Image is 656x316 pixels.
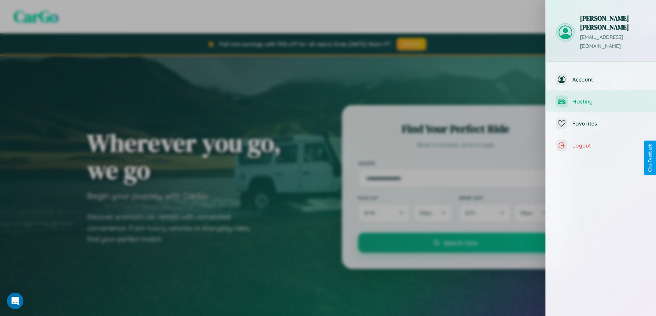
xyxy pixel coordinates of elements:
div: Open Intercom Messenger [7,293,23,309]
h3: [PERSON_NAME] [PERSON_NAME] [580,14,646,32]
button: Favorites [546,112,656,134]
span: Logout [572,142,646,149]
span: Favorites [572,120,646,127]
span: Account [572,76,646,83]
div: Give Feedback [648,144,653,172]
button: Hosting [546,90,656,112]
button: Account [546,68,656,90]
p: [EMAIL_ADDRESS][DOMAIN_NAME] [580,33,646,51]
button: Logout [546,134,656,156]
span: Hosting [572,98,646,105]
